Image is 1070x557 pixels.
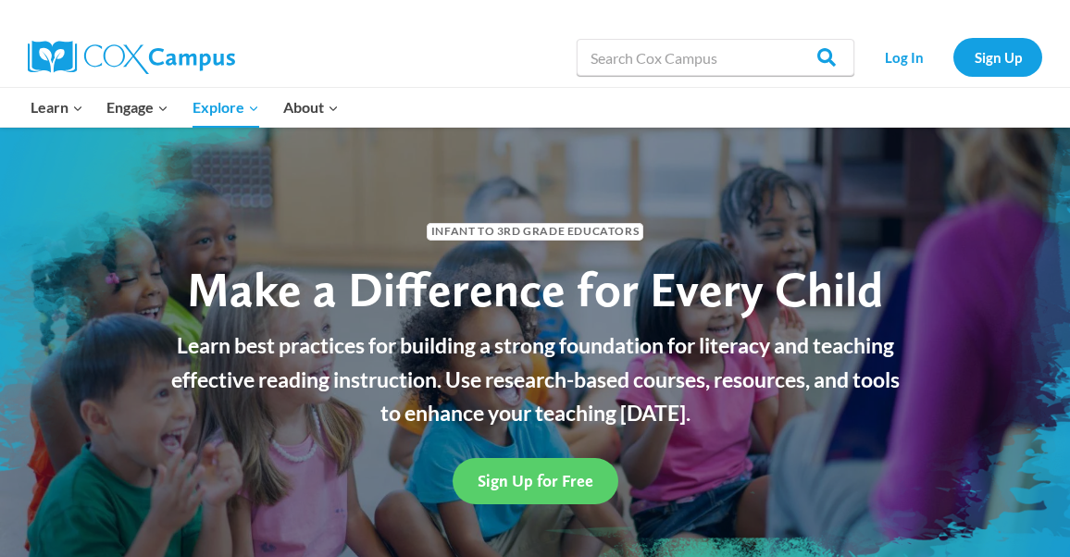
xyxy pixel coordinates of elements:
[193,95,259,119] span: Explore
[283,95,339,119] span: About
[864,38,944,76] a: Log In
[864,38,1042,76] nav: Secondary Navigation
[453,458,618,503] a: Sign Up for Free
[160,328,910,430] p: Learn best practices for building a strong foundation for literacy and teaching effective reading...
[31,95,83,119] span: Learn
[577,39,854,76] input: Search Cox Campus
[478,471,593,490] span: Sign Up for Free
[953,38,1042,76] a: Sign Up
[28,41,235,74] img: Cox Campus
[106,95,168,119] span: Engage
[187,260,883,318] span: Make a Difference for Every Child
[427,223,643,241] span: Infant to 3rd Grade Educators
[19,88,350,127] nav: Primary Navigation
